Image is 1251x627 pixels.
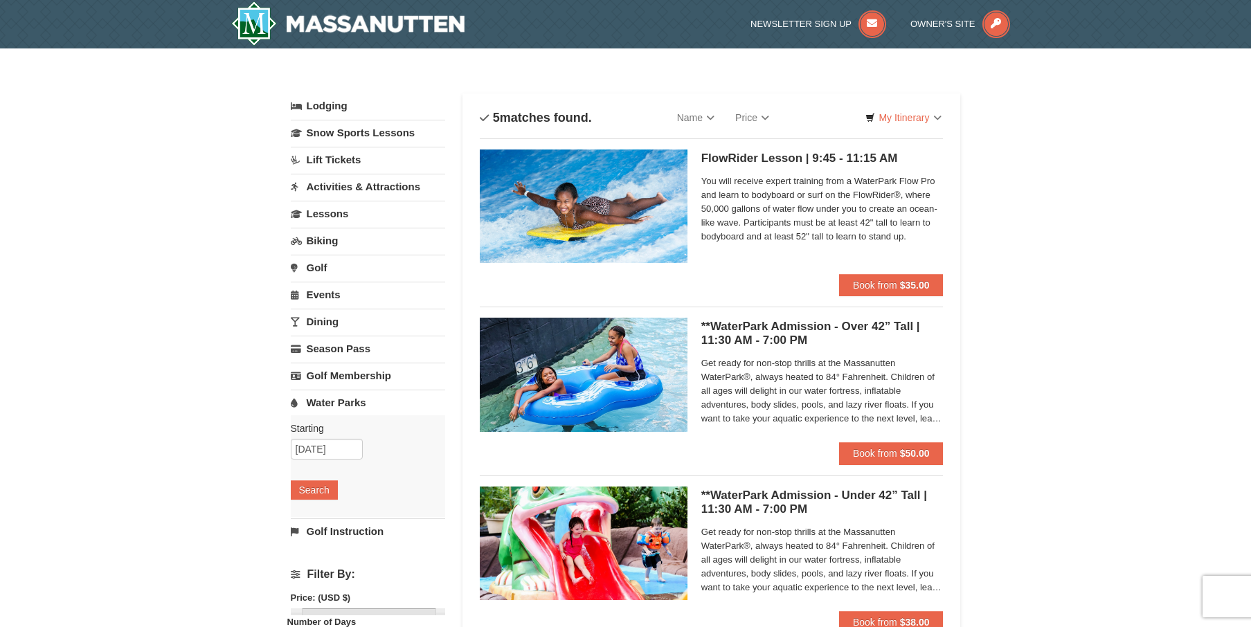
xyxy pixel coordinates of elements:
[291,201,445,226] a: Lessons
[839,442,944,464] button: Book from $50.00
[287,617,357,627] strong: Number of Days
[900,448,930,459] strong: $50.00
[910,19,975,29] span: Owner's Site
[701,489,944,516] h5: **WaterPark Admission - Under 42” Tall | 11:30 AM - 7:00 PM
[480,149,687,263] img: 6619917-216-363963c7.jpg
[480,111,592,125] h4: matches found.
[291,568,445,581] h4: Filter By:
[701,174,944,244] span: You will receive expert training from a WaterPark Flow Pro and learn to bodyboard or surf on the ...
[291,228,445,253] a: Biking
[480,318,687,431] img: 6619917-720-80b70c28.jpg
[701,320,944,347] h5: **WaterPark Admission - Over 42” Tall | 11:30 AM - 7:00 PM
[750,19,886,29] a: Newsletter Sign Up
[856,107,950,128] a: My Itinerary
[291,390,445,415] a: Water Parks
[701,356,944,426] span: Get ready for non-stop thrills at the Massanutten WaterPark®, always heated to 84° Fahrenheit. Ch...
[291,421,435,435] label: Starting
[291,255,445,280] a: Golf
[493,111,500,125] span: 5
[291,120,445,145] a: Snow Sports Lessons
[291,309,445,334] a: Dining
[291,174,445,199] a: Activities & Attractions
[910,19,1010,29] a: Owner's Site
[291,480,338,500] button: Search
[291,336,445,361] a: Season Pass
[853,280,897,291] span: Book from
[750,19,852,29] span: Newsletter Sign Up
[853,448,897,459] span: Book from
[291,282,445,307] a: Events
[291,518,445,544] a: Golf Instruction
[291,147,445,172] a: Lift Tickets
[725,104,780,131] a: Price
[701,525,944,594] span: Get ready for non-stop thrills at the Massanutten WaterPark®, always heated to 84° Fahrenheit. Ch...
[667,104,725,131] a: Name
[480,487,687,600] img: 6619917-732-e1c471e4.jpg
[291,93,445,118] a: Lodging
[231,1,465,46] img: Massanutten Resort Logo
[900,280,930,291] strong: $35.00
[291,592,351,603] strong: Price: (USD $)
[291,363,445,388] a: Golf Membership
[231,1,465,46] a: Massanutten Resort
[839,274,944,296] button: Book from $35.00
[701,152,944,165] h5: FlowRider Lesson | 9:45 - 11:15 AM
